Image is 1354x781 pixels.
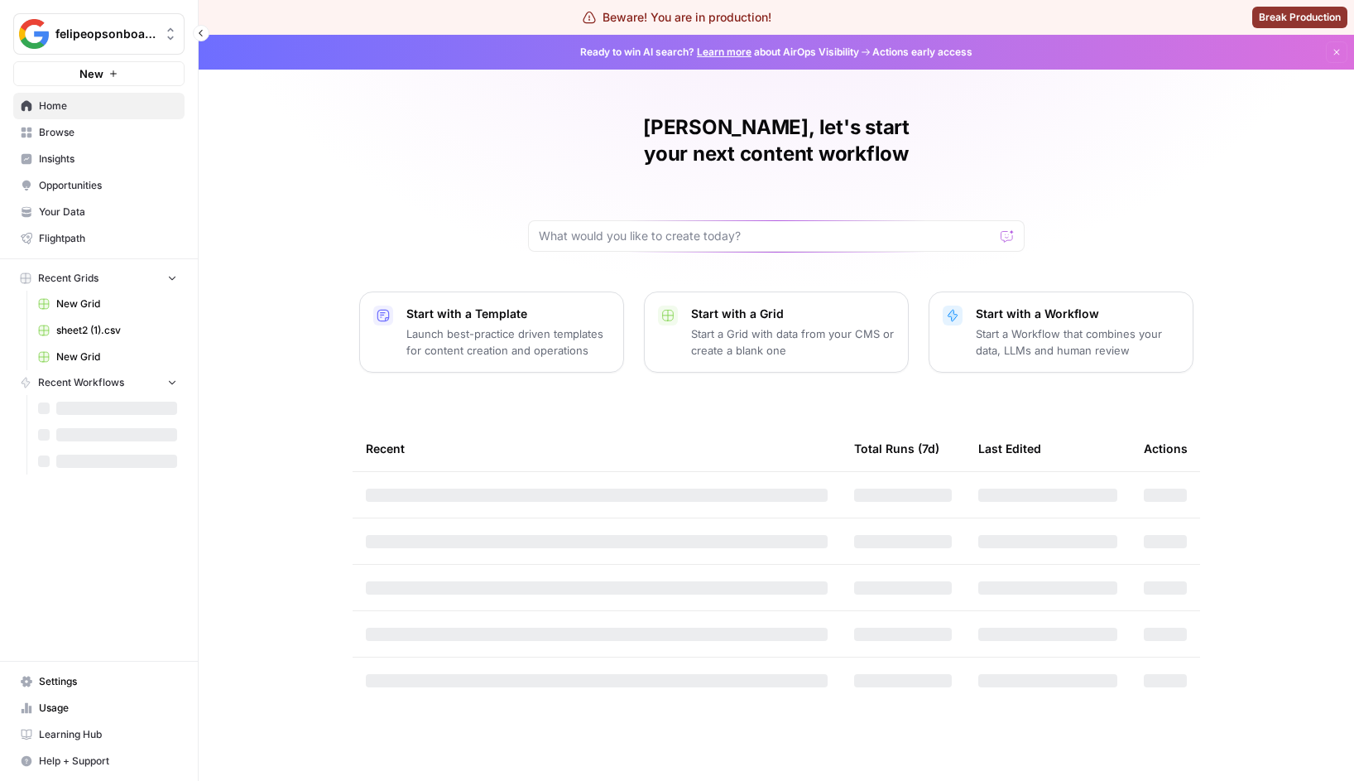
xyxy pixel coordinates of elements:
[31,344,185,370] a: New Grid
[39,727,177,742] span: Learning Hub
[13,695,185,721] a: Usage
[39,701,177,716] span: Usage
[691,325,895,359] p: Start a Grid with data from your CMS or create a blank one
[39,231,177,246] span: Flightpath
[13,119,185,146] a: Browse
[697,46,751,58] a: Learn more
[854,426,939,471] div: Total Runs (7d)
[39,152,177,166] span: Insights
[39,178,177,193] span: Opportunities
[366,426,828,471] div: Recent
[79,65,103,82] span: New
[13,146,185,172] a: Insights
[38,375,124,390] span: Recent Workflows
[1252,7,1347,28] button: Break Production
[31,317,185,344] a: sheet2 (1).csv
[13,370,185,395] button: Recent Workflows
[38,271,98,286] span: Recent Grids
[56,323,177,338] span: sheet2 (1).csv
[978,426,1041,471] div: Last Edited
[13,61,185,86] button: New
[55,26,156,42] span: felipeopsonboarding
[1144,426,1188,471] div: Actions
[31,291,185,317] a: New Grid
[39,99,177,113] span: Home
[1259,10,1341,25] span: Break Production
[13,748,185,774] button: Help + Support
[583,9,771,26] div: Beware! You are in production!
[13,199,185,225] a: Your Data
[929,292,1193,373] button: Start with a WorkflowStart a Workflow that combines your data, LLMs and human review
[359,292,624,373] button: Start with a TemplateLaunch best-practice driven templates for content creation and operations
[528,114,1025,167] h1: [PERSON_NAME], let's start your next content workflow
[56,350,177,364] span: New Grid
[13,721,185,748] a: Learning Hub
[406,306,610,322] p: Start with a Template
[406,325,610,359] p: Launch best-practice driven templates for content creation and operations
[976,306,1179,322] p: Start with a Workflow
[13,668,185,695] a: Settings
[691,306,895,322] p: Start with a Grid
[56,296,177,311] span: New Grid
[872,45,972,60] span: Actions early access
[39,754,177,769] span: Help + Support
[976,325,1179,359] p: Start a Workflow that combines your data, LLMs and human review
[39,125,177,140] span: Browse
[13,225,185,252] a: Flightpath
[13,93,185,119] a: Home
[13,13,185,55] button: Workspace: felipeopsonboarding
[13,266,185,291] button: Recent Grids
[39,674,177,689] span: Settings
[539,228,994,244] input: What would you like to create today?
[39,205,177,219] span: Your Data
[13,172,185,199] a: Opportunities
[19,19,49,49] img: felipeopsonboarding Logo
[644,292,909,373] button: Start with a GridStart a Grid with data from your CMS or create a blank one
[580,45,859,60] span: Ready to win AI search? about AirOps Visibility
